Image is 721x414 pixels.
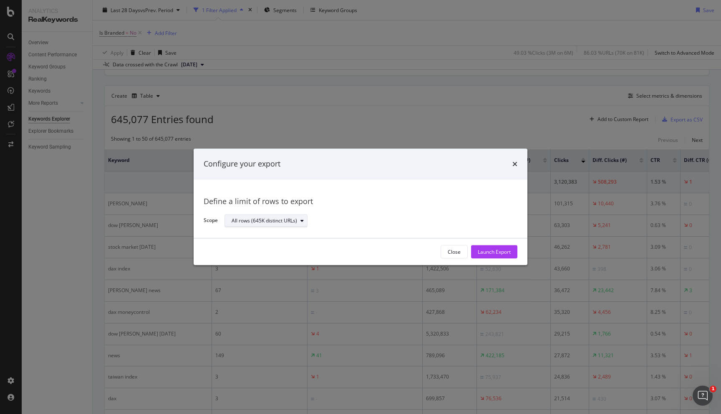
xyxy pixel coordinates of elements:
div: Close [448,248,461,255]
div: Configure your export [204,159,280,169]
button: All rows (645K distinct URLs) [224,214,308,227]
div: All rows (645K distinct URLs) [232,218,297,223]
div: times [512,159,517,169]
div: Launch Export [478,248,511,255]
div: Define a limit of rows to export [204,196,517,207]
button: Launch Export [471,245,517,259]
span: 1 [710,386,716,392]
div: modal [194,149,527,265]
button: Close [441,245,468,259]
iframe: Intercom live chat [693,386,713,406]
label: Scope [204,217,218,226]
